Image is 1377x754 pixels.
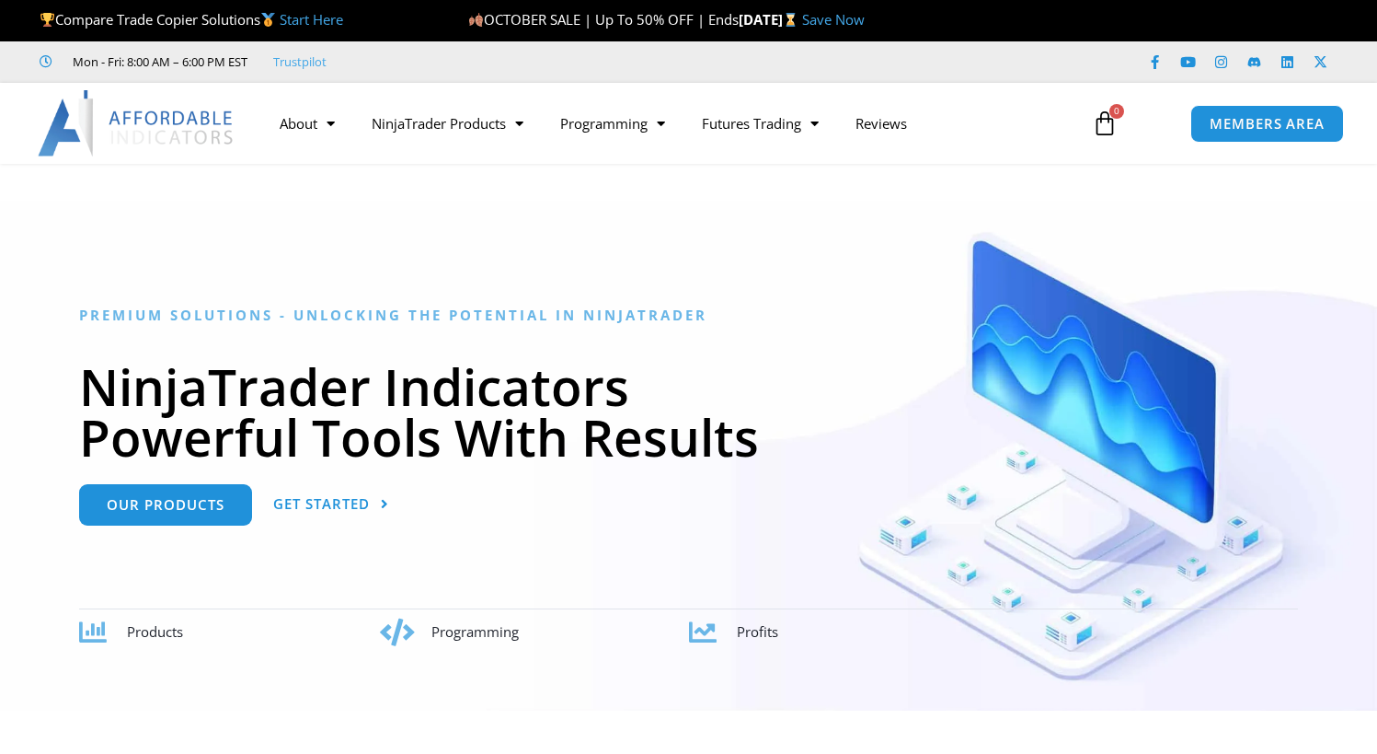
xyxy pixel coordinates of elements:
a: Start Here [280,10,343,29]
span: 0 [1109,104,1124,119]
img: 🏆 [40,13,54,27]
h1: NinjaTrader Indicators Powerful Tools With Results [79,361,1298,462]
img: 🥇 [261,13,275,27]
a: Trustpilot [273,51,327,73]
span: Our Products [107,498,224,512]
a: 0 [1064,97,1145,150]
span: Compare Trade Copier Solutions [40,10,343,29]
span: Mon - Fri: 8:00 AM – 6:00 PM EST [68,51,247,73]
span: Get Started [273,497,370,511]
a: Save Now [802,10,865,29]
span: Products [127,622,183,641]
a: About [261,102,353,145]
nav: Menu [261,102,1073,145]
a: Futures Trading [683,102,837,145]
a: MEMBERS AREA [1190,105,1344,143]
span: OCTOBER SALE | Up To 50% OFF | Ends [468,10,739,29]
img: 🍂 [469,13,483,27]
strong: [DATE] [739,10,802,29]
span: MEMBERS AREA [1210,117,1325,131]
a: Get Started [273,484,389,526]
img: ⌛ [784,13,798,27]
span: Programming [431,622,519,641]
a: NinjaTrader Products [353,102,542,145]
a: Programming [542,102,683,145]
a: Our Products [79,484,252,526]
h6: Premium Solutions - Unlocking the Potential in NinjaTrader [79,307,1298,324]
a: Reviews [837,102,925,145]
img: LogoAI | Affordable Indicators – NinjaTrader [38,90,235,157]
span: Profits [737,622,778,641]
